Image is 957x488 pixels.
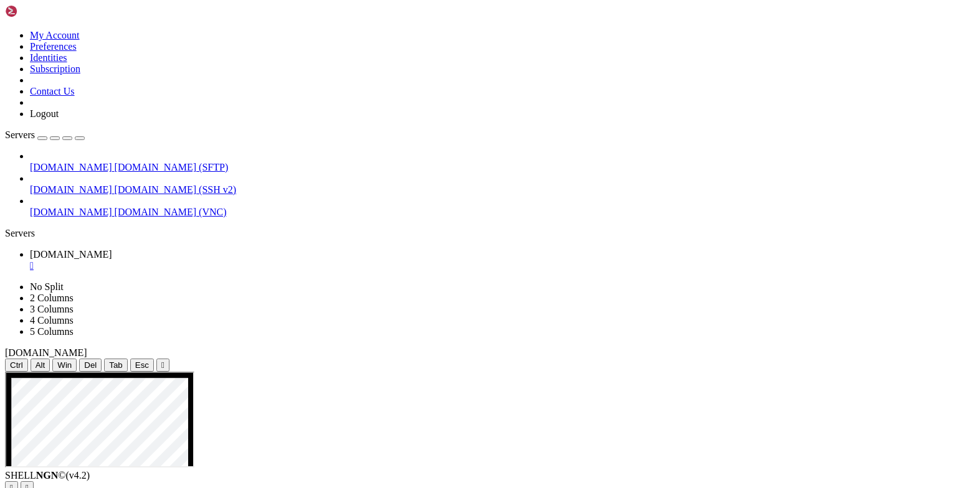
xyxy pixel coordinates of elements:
[30,326,74,337] a: 5 Columns
[5,228,952,239] div: Servers
[30,304,74,314] a: 3 Columns
[135,360,149,370] span: Esc
[30,173,952,195] li: [DOMAIN_NAME] [DOMAIN_NAME] (SSH v2)
[5,5,77,17] img: Shellngn
[30,293,74,303] a: 2 Columns
[30,151,952,173] li: [DOMAIN_NAME] [DOMAIN_NAME] (SFTP)
[5,129,85,140] a: Servers
[30,30,80,40] a: My Account
[5,470,90,481] span: SHELL ©
[30,41,77,52] a: Preferences
[115,207,227,217] span: [DOMAIN_NAME] (VNC)
[30,184,112,195] span: [DOMAIN_NAME]
[30,86,75,96] a: Contact Us
[5,359,28,372] button: Ctrl
[5,129,35,140] span: Servers
[10,360,23,370] span: Ctrl
[30,195,952,218] li: [DOMAIN_NAME] [DOMAIN_NAME] (VNC)
[30,281,64,292] a: No Split
[84,360,97,370] span: Del
[52,359,77,372] button: Win
[5,347,87,358] span: [DOMAIN_NAME]
[30,63,80,74] a: Subscription
[79,359,102,372] button: Del
[30,249,952,271] a: h.ycloud.info
[66,470,90,481] span: 4.2.0
[30,52,67,63] a: Identities
[104,359,128,372] button: Tab
[156,359,169,372] button: 
[130,359,154,372] button: Esc
[161,360,164,370] div: 
[30,207,112,217] span: [DOMAIN_NAME]
[57,360,72,370] span: Win
[115,184,237,195] span: [DOMAIN_NAME] (SSH v2)
[109,360,123,370] span: Tab
[30,249,112,260] span: [DOMAIN_NAME]
[30,315,74,326] a: 4 Columns
[30,184,952,195] a: [DOMAIN_NAME] [DOMAIN_NAME] (SSH v2)
[30,108,59,119] a: Logout
[36,470,59,481] b: NGN
[36,360,45,370] span: Alt
[115,162,229,172] span: [DOMAIN_NAME] (SFTP)
[30,162,952,173] a: [DOMAIN_NAME] [DOMAIN_NAME] (SFTP)
[30,207,952,218] a: [DOMAIN_NAME] [DOMAIN_NAME] (VNC)
[31,359,50,372] button: Alt
[30,260,952,271] a: 
[30,162,112,172] span: [DOMAIN_NAME]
